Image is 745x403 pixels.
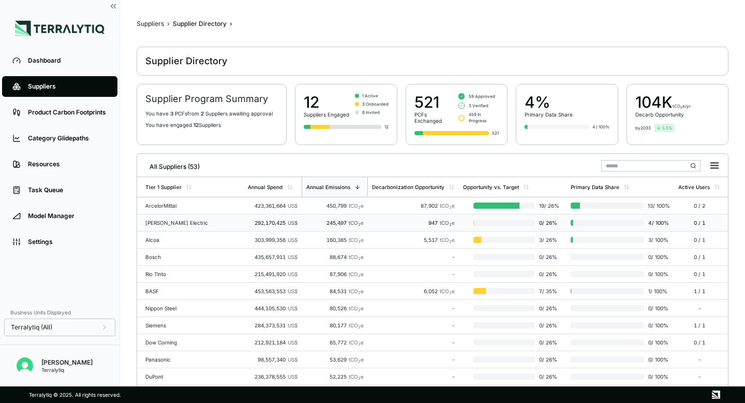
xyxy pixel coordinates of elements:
[349,254,364,260] span: tCO e
[571,184,619,190] div: Primary Data Share
[306,203,364,209] div: 450,799
[28,186,107,194] div: Task Queue
[372,254,455,260] div: -
[492,130,499,136] div: 521
[288,237,297,243] span: US$
[145,220,240,226] div: [PERSON_NAME] Electric
[201,110,204,117] span: 2
[414,93,455,111] div: 521
[248,203,297,209] div: 423,361,664
[535,203,562,209] span: 19 / 26 %
[372,184,444,190] div: Decarbonization Opportunity
[635,125,651,131] div: by 2033
[358,274,361,278] sub: 2
[644,305,670,311] span: 0 / 100 %
[372,356,455,363] div: -
[304,93,349,111] div: 12
[678,339,720,346] div: 0 / 1
[145,339,240,346] div: Dow Corning
[248,254,297,260] div: 435,657,911
[304,111,349,118] div: Suppliers Engaged
[678,288,720,294] div: 1 / 1
[170,110,173,117] span: 3
[440,288,455,294] span: tCO e
[306,237,364,243] div: 160,385
[449,205,452,210] sub: 2
[358,239,361,244] sub: 2
[535,356,562,363] span: 0 / 26 %
[349,220,364,226] span: tCO e
[349,271,364,277] span: tCO e
[525,111,573,118] div: Primary Data Share
[28,82,107,91] div: Suppliers
[288,373,297,380] span: US$
[248,220,297,226] div: 292,170,425
[349,288,364,294] span: tCO e
[678,305,720,311] div: -
[678,271,720,277] div: 0 / 1
[145,203,240,209] div: ArcelorMittal
[463,184,519,190] div: Opportunity vs. Target
[535,220,562,226] span: 0 / 26 %
[362,101,389,107] span: 3 Onboarded
[449,291,452,295] sub: 2
[372,305,455,311] div: -
[145,55,227,67] div: Supplier Directory
[644,203,670,209] span: 13 / 100 %
[288,271,297,277] span: US$
[372,220,455,226] div: 947
[358,256,361,261] sub: 2
[145,373,240,380] div: DuPont
[372,373,455,380] div: -
[349,339,364,346] span: tCO e
[349,237,364,243] span: tCO e
[372,271,455,277] div: -
[41,358,93,367] div: [PERSON_NAME]
[145,122,278,128] p: You have engaged Suppliers
[28,212,107,220] div: Model Manager
[248,305,297,311] div: 444,105,530
[28,56,107,65] div: Dashboard
[678,322,720,328] div: 1 / 1
[349,322,364,328] span: tCO e
[306,339,364,346] div: 65,772
[644,339,670,346] span: 0 / 100 %
[535,373,562,380] span: 0 / 26 %
[535,339,562,346] span: 0 / 26 %
[349,305,364,311] span: tCO e
[145,110,278,117] p: You have PCF s from Supplier s awaiting approval
[372,288,455,294] div: 6,052
[535,305,562,311] span: 0 / 26 %
[644,288,670,294] span: 1 / 100 %
[137,20,164,28] div: Suppliers
[41,367,93,373] div: Terralytiq
[358,222,361,227] sub: 2
[28,160,107,168] div: Resources
[635,93,691,111] div: 104 K
[414,111,455,124] div: PCFs Exchanged
[678,184,710,190] div: Active Users
[678,203,720,209] div: 0 / 2
[678,220,720,226] div: 0 / 1
[145,254,240,260] div: Bosch
[248,356,297,363] div: 98,557,340
[469,111,499,124] span: 459 In Progress
[288,356,297,363] span: US$
[362,93,378,99] span: 1 Active
[525,93,573,111] div: 4%
[145,322,240,328] div: Siemens
[635,111,691,118] div: Decarb Opportunity
[15,21,105,36] img: Logo
[145,305,240,311] div: Nippon Steel
[372,322,455,328] div: -
[535,254,562,260] span: 0 / 26 %
[644,254,670,260] span: 0 / 100 %
[306,220,364,226] div: 245,497
[248,288,297,294] div: 453,563,553
[449,239,452,244] sub: 2
[678,373,720,380] div: -
[535,288,562,294] span: 7 / 35 %
[358,376,361,381] sub: 2
[306,322,364,328] div: 80,177
[28,134,107,142] div: Category Glidepaths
